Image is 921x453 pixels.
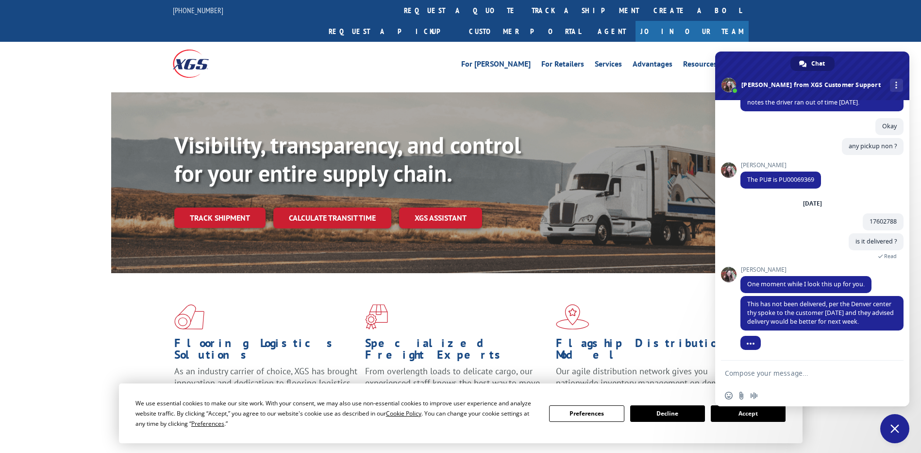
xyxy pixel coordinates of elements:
[541,60,584,71] a: For Retailers
[740,162,821,169] span: [PERSON_NAME]
[119,383,803,443] div: Cookie Consent Prompt
[747,300,894,326] span: This has not been delivered, per the Denver center thy spoke to the customer [DATE] and they advi...
[273,208,391,228] a: Calculate transit time
[174,208,266,228] a: Track shipment
[747,280,865,288] span: One moment while I look this up for you.
[365,304,388,330] img: xgs-icon-focused-on-flooring-red
[399,208,482,228] a: XGS ASSISTANT
[588,21,636,42] a: Agent
[882,122,897,130] span: Okay
[880,414,909,443] div: Close chat
[890,79,903,92] div: More channels
[549,405,624,422] button: Preferences
[725,392,733,400] span: Insert an emoji
[174,366,357,400] span: As an industry carrier of choice, XGS has brought innovation and dedication to flooring logistics...
[711,405,786,422] button: Accept
[747,175,814,184] span: The PU# is PU00069369
[173,5,223,15] a: [PHONE_NUMBER]
[556,337,739,366] h1: Flagship Distribution Model
[737,392,745,400] span: Send a file
[803,201,822,207] div: [DATE]
[321,21,462,42] a: Request a pickup
[365,337,549,366] h1: Specialized Freight Experts
[174,304,204,330] img: xgs-icon-total-supply-chain-intelligence-red
[750,392,758,400] span: Audio message
[365,366,549,409] p: From overlength loads to delicate cargo, our experienced staff knows the best way to move your fr...
[174,337,358,366] h1: Flooring Logistics Solutions
[135,398,537,429] div: We use essential cookies to make our site work. With your consent, we may also use non-essential ...
[884,253,897,260] span: Read
[462,21,588,42] a: Customer Portal
[191,419,224,428] span: Preferences
[386,409,421,418] span: Cookie Policy
[683,60,717,71] a: Resources
[870,217,897,226] span: 17602788
[636,21,749,42] a: Join Our Team
[556,366,735,388] span: Our agile distribution network gives you nationwide inventory management on demand.
[174,130,521,188] b: Visibility, transparency, and control for your entire supply chain.
[849,142,897,150] span: any pickup non ?
[556,304,589,330] img: xgs-icon-flagship-distribution-model-red
[461,60,531,71] a: For [PERSON_NAME]
[855,237,897,245] span: is it delivered ?
[595,60,622,71] a: Services
[630,405,705,422] button: Decline
[633,60,672,71] a: Advantages
[725,369,878,378] textarea: Compose your message...
[740,266,871,273] span: [PERSON_NAME]
[790,56,835,71] div: Chat
[811,56,825,71] span: Chat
